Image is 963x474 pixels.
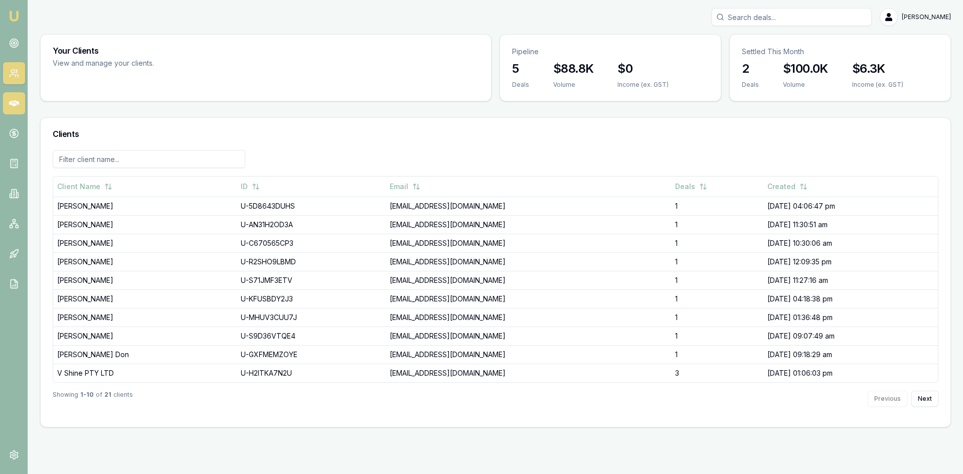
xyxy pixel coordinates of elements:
[852,61,903,77] h3: $6.3K
[553,61,593,77] h3: $88.8K
[763,308,938,327] td: [DATE] 01:36:48 pm
[241,178,260,196] button: ID
[237,234,386,252] td: U-C670565CP3
[671,271,763,289] td: 1
[742,61,759,77] h3: 2
[237,308,386,327] td: U-MHUV3CUU7J
[671,289,763,308] td: 1
[671,364,763,382] td: 3
[852,81,903,89] div: Income (ex. GST)
[53,345,237,364] td: [PERSON_NAME] Don
[763,197,938,215] td: [DATE] 04:06:47 pm
[57,178,112,196] button: Client Name
[553,81,593,89] div: Volume
[617,61,669,77] h3: $0
[53,47,479,55] h3: Your Clients
[53,150,245,168] input: Filter client name...
[711,8,872,26] input: Search deals
[386,364,671,382] td: [EMAIL_ADDRESS][DOMAIN_NAME]
[237,215,386,234] td: U-AN31H2OD3A
[671,308,763,327] td: 1
[53,58,309,69] p: View and manage your clients.
[763,271,938,289] td: [DATE] 11:27:16 am
[512,81,529,89] div: Deals
[512,61,529,77] h3: 5
[53,215,237,234] td: [PERSON_NAME]
[8,10,20,22] img: emu-icon-u.png
[386,327,671,345] td: [EMAIL_ADDRESS][DOMAIN_NAME]
[671,234,763,252] td: 1
[911,391,938,407] button: Next
[386,308,671,327] td: [EMAIL_ADDRESS][DOMAIN_NAME]
[742,47,938,57] p: Settled This Month
[763,215,938,234] td: [DATE] 11:30:51 am
[386,197,671,215] td: [EMAIL_ADDRESS][DOMAIN_NAME]
[386,345,671,364] td: [EMAIL_ADDRESS][DOMAIN_NAME]
[671,252,763,271] td: 1
[671,327,763,345] td: 1
[237,345,386,364] td: U-GXFMEMZOYE
[53,252,237,271] td: [PERSON_NAME]
[53,197,237,215] td: [PERSON_NAME]
[237,364,386,382] td: U-H2ITKA7N2U
[763,364,938,382] td: [DATE] 01:06:03 pm
[53,271,237,289] td: [PERSON_NAME]
[53,391,133,407] div: Showing of clients
[390,178,420,196] button: Email
[53,234,237,252] td: [PERSON_NAME]
[53,308,237,327] td: [PERSON_NAME]
[767,178,808,196] button: Created
[53,289,237,308] td: [PERSON_NAME]
[386,252,671,271] td: [EMAIL_ADDRESS][DOMAIN_NAME]
[783,81,828,89] div: Volume
[675,178,707,196] button: Deals
[237,271,386,289] td: U-S71JMF3ETV
[386,234,671,252] td: [EMAIL_ADDRESS][DOMAIN_NAME]
[237,289,386,308] td: U-KFUSBDY2J3
[80,391,94,407] strong: 1 - 10
[237,252,386,271] td: U-R2SHO9LBMD
[742,81,759,89] div: Deals
[386,271,671,289] td: [EMAIL_ADDRESS][DOMAIN_NAME]
[763,234,938,252] td: [DATE] 10:30:06 am
[512,47,709,57] p: Pipeline
[53,364,237,382] td: V Shine PTY LTD
[763,345,938,364] td: [DATE] 09:18:29 am
[386,215,671,234] td: [EMAIL_ADDRESS][DOMAIN_NAME]
[617,81,669,89] div: Income (ex. GST)
[104,391,111,407] strong: 21
[53,327,237,345] td: [PERSON_NAME]
[763,289,938,308] td: [DATE] 04:18:38 pm
[671,215,763,234] td: 1
[53,130,938,138] h3: Clients
[237,197,386,215] td: U-5D8643DUHS
[671,197,763,215] td: 1
[783,61,828,77] h3: $100.0K
[671,345,763,364] td: 1
[386,289,671,308] td: [EMAIL_ADDRESS][DOMAIN_NAME]
[902,13,951,21] span: [PERSON_NAME]
[763,327,938,345] td: [DATE] 09:07:49 am
[763,252,938,271] td: [DATE] 12:09:35 pm
[237,327,386,345] td: U-S9D36VTQE4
